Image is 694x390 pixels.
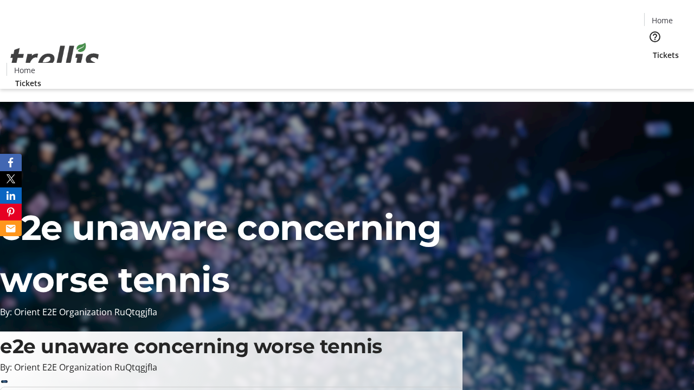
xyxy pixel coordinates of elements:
[644,49,687,61] a: Tickets
[652,15,673,26] span: Home
[7,31,103,85] img: Orient E2E Organization RuQtqgjfIa's Logo
[14,64,35,76] span: Home
[7,77,50,89] a: Tickets
[644,61,666,82] button: Cart
[653,49,679,61] span: Tickets
[644,26,666,48] button: Help
[15,77,41,89] span: Tickets
[645,15,679,26] a: Home
[7,64,42,76] a: Home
